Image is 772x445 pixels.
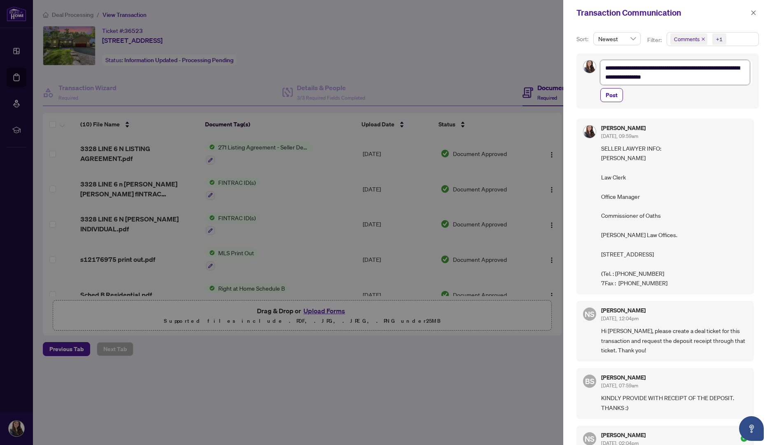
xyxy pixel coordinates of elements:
span: BS [585,375,595,387]
div: Transaction Communication [576,7,748,19]
img: Profile Icon [583,126,596,138]
img: Profile Icon [583,61,596,73]
h5: [PERSON_NAME] [601,308,646,313]
span: Comments [670,33,707,45]
h5: [PERSON_NAME] [601,375,646,380]
span: Post [606,89,618,102]
span: [DATE], 12:04pm [601,315,639,322]
p: Filter: [647,35,663,44]
span: NS [585,433,595,445]
span: NS [585,308,595,320]
p: Sort: [576,35,590,44]
span: Comments [674,35,700,43]
button: Post [600,88,623,102]
h5: [PERSON_NAME] [601,432,646,438]
span: SELLER LAWYER INFO: [PERSON_NAME] Law Clerk Office Manager Commissioner of Oaths [PERSON_NAME] La... [601,144,747,288]
span: Hi [PERSON_NAME], please create a deal ticket for this transaction and request the deposit receip... [601,326,747,355]
span: [DATE], 07:59am [601,382,638,389]
span: close [701,37,705,41]
span: close [751,10,756,16]
button: Open asap [739,416,764,441]
div: +1 [716,35,723,43]
span: check-circle [741,435,747,442]
span: KINDLY PROVIDE WITH RECEIPT OF THE DEPOSIT. THANKS :) [601,393,747,412]
span: Newest [598,33,636,45]
h5: [PERSON_NAME] [601,125,646,131]
span: [DATE], 09:59am [601,133,638,139]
